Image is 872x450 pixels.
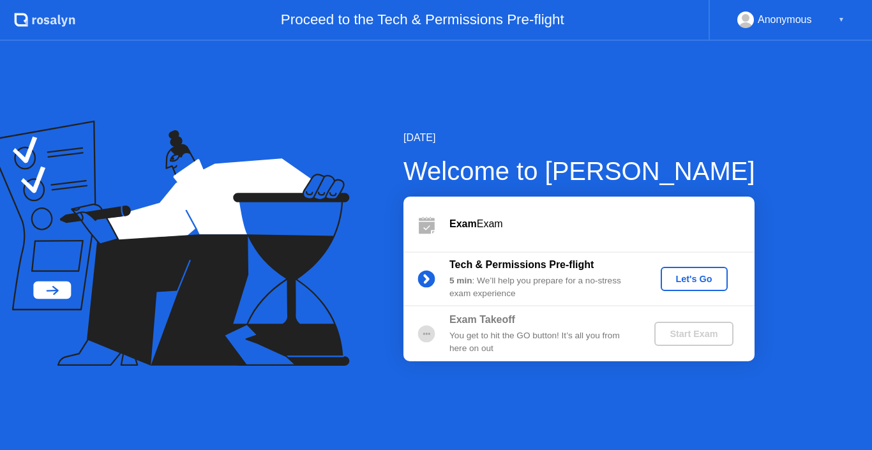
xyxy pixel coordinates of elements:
[403,152,755,190] div: Welcome to [PERSON_NAME]
[403,130,755,146] div: [DATE]
[449,314,515,325] b: Exam Takeoff
[449,276,472,285] b: 5 min
[758,11,812,28] div: Anonymous
[449,259,594,270] b: Tech & Permissions Pre-flight
[838,11,845,28] div: ▼
[449,216,755,232] div: Exam
[449,218,477,229] b: Exam
[666,274,723,284] div: Let's Go
[449,274,633,301] div: : We’ll help you prepare for a no-stress exam experience
[661,267,728,291] button: Let's Go
[654,322,733,346] button: Start Exam
[659,329,728,339] div: Start Exam
[449,329,633,356] div: You get to hit the GO button! It’s all you from here on out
